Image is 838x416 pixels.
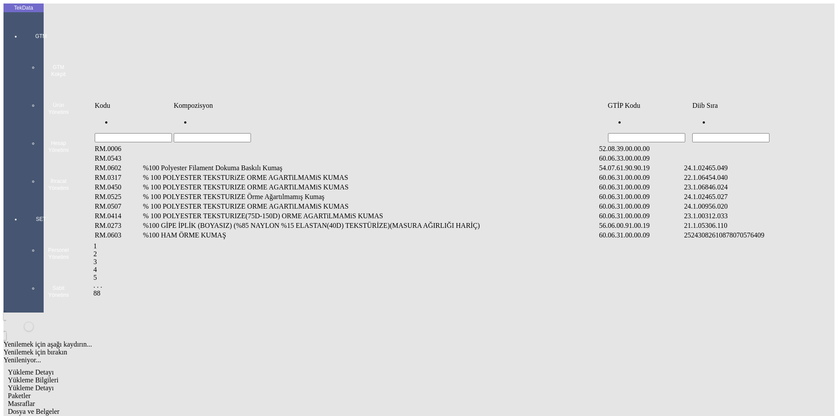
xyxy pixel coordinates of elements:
[142,173,598,182] td: % 100 POLYESTER TEKSTURiZE ORME AGARTiLMAMiS KUMAS
[142,202,598,211] td: % 100 POLYESTER TEKSTURIZE ORME AGARTiLMAMiS KUMAS
[608,111,691,143] td: Hücreyi Filtrele
[93,100,821,297] div: Veri Tablosu
[174,133,251,142] input: Hücreyi Filtrele
[94,154,141,163] td: RM.0543
[142,231,598,240] td: %100 HAM ÖRME KUMAŞ
[93,266,821,274] div: Page 4
[692,111,821,143] td: Hücreyi Filtrele
[599,173,683,182] td: 60.06.31.00.00.09
[142,183,598,192] td: % 100 POLYESTER TEKSTURIZE ORME AGARTiLMAMiS KUMAS
[94,164,141,172] td: RM.0602
[3,340,704,348] div: Yenilemek için aşağı kaydırın...
[142,193,598,201] td: % 100 POLYESTER TEKSTURIZE Örme Ağartılmamış Kumaş
[599,154,683,163] td: 60.06.33.00.00.09
[683,173,815,182] td: 22.1.06454.040
[45,64,72,78] span: GTM Kokpit
[3,4,44,11] div: TekData
[599,193,683,201] td: 60.06.31.00.00.09
[94,221,141,230] td: RM.0273
[8,392,31,399] span: Paketler
[692,102,820,110] div: Diib Sıra
[683,202,815,211] td: 24.1.00956.020
[45,102,72,116] span: Ürün Yönetimi
[608,133,685,142] input: Hücreyi Filtrele
[45,178,72,192] span: İhracat Yönetimi
[683,183,815,192] td: 23.1.06846.024
[599,212,683,220] td: 60.06.31.00.00.09
[93,282,821,289] div: . . .
[599,183,683,192] td: 60.06.31.00.00.09
[93,258,821,266] div: Page 3
[173,101,607,110] td: Sütun Kompozisyon
[599,144,683,153] td: 52.08.39.00.00.00
[173,111,607,143] td: Hücreyi Filtrele
[692,101,821,110] td: Sütun Diib Sıra
[45,247,72,261] span: Personel Yönetimi
[3,348,704,356] div: Yenilemek için bırakın
[8,400,35,407] span: Masraflar
[683,231,815,240] td: 25243082610878070576409
[8,368,54,376] span: Yükleme Detayı
[683,212,815,220] td: 23.1.00312.033
[142,164,598,172] td: %100 Polyester Filament Dokuma Baskılı Kumaş
[94,202,141,211] td: RM.0507
[174,102,606,110] div: Kompozisyon
[599,221,683,230] td: 56.06.00.91.00.19
[692,133,769,142] input: Hücreyi Filtrele
[3,356,704,364] div: Yenileniyor...
[94,193,141,201] td: RM.0525
[94,101,172,110] td: Sütun Kodu
[28,33,54,40] span: GTM
[683,221,815,230] td: 21.1.05306.110
[94,144,141,153] td: RM.0006
[8,408,59,415] span: Dosya ve Belgeler
[45,285,72,299] span: Sabit Yönetimi
[94,173,141,182] td: RM.0317
[608,102,691,110] div: GTİP Kodu
[28,216,54,223] span: SET
[599,231,683,240] td: 60.06.31.00.00.09
[599,202,683,211] td: 60.06.31.00.00.09
[94,183,141,192] td: RM.0450
[142,221,598,230] td: %100 GİPE İPLİK (BOYASIZ) (%85 NAYLON %15 ELASTAN(40D) TEKSTÜRİZE)(MASURA AĞIRLIĞI HARİÇ)
[8,376,58,384] span: Yükleme Bilgileri
[599,164,683,172] td: 54.07.61.90.90.19
[95,133,172,142] input: Hücreyi Filtrele
[95,102,172,110] div: Kodu
[94,231,141,240] td: RM.0603
[93,274,821,282] div: Page 5
[93,242,821,250] div: Page 1
[8,384,54,392] span: Yükleme Detayı
[683,164,815,172] td: 24.1.02465.049
[94,212,141,220] td: RM.0414
[683,193,815,201] td: 24.1.02465.027
[94,111,172,143] td: Hücreyi Filtrele
[93,250,821,258] div: Page 2
[93,289,821,297] div: Page 88
[142,212,598,220] td: % 100 POLYESTER TEKSTURIZE(75D-150D) ORME AGARTiLMAMiS KUMAS
[608,101,691,110] td: Sütun GTİP Kodu
[45,140,72,154] span: Hesap Yönetimi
